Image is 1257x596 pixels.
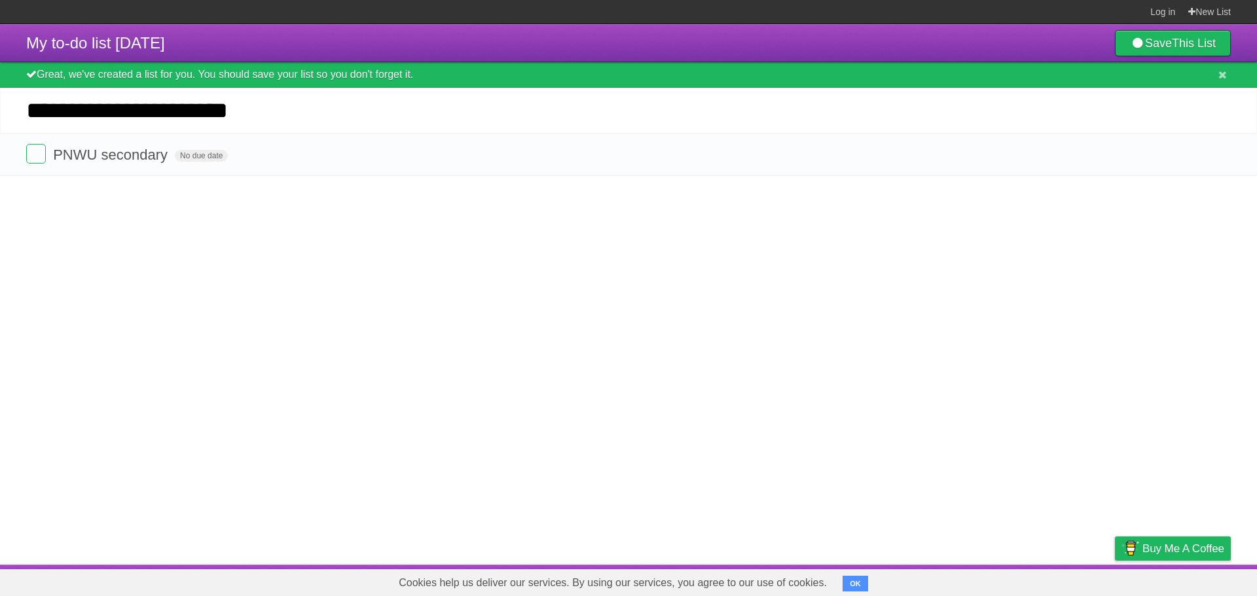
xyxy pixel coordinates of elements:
[1121,537,1139,559] img: Buy me a coffee
[386,570,840,596] span: Cookies help us deliver our services. By using our services, you agree to our use of cookies.
[1172,37,1216,50] b: This List
[1098,568,1132,593] a: Privacy
[984,568,1037,593] a: Developers
[843,576,868,591] button: OK
[1115,536,1231,561] a: Buy me a coffee
[53,147,171,163] span: PNWU secondary
[1142,537,1224,560] span: Buy me a coffee
[1115,30,1231,56] a: SaveThis List
[1148,568,1231,593] a: Suggest a feature
[1053,568,1082,593] a: Terms
[26,34,165,52] span: My to-do list [DATE]
[175,150,228,162] span: No due date
[26,144,46,164] label: Done
[941,568,968,593] a: About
